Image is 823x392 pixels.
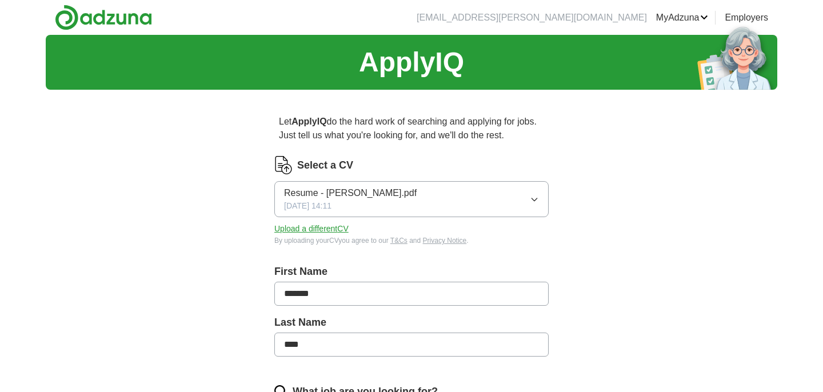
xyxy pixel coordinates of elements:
[274,315,549,330] label: Last Name
[284,200,331,212] span: [DATE] 14:11
[359,42,464,83] h1: ApplyIQ
[274,110,549,147] p: Let do the hard work of searching and applying for jobs. Just tell us what you're looking for, an...
[390,237,407,245] a: T&Cs
[274,181,549,217] button: Resume - [PERSON_NAME].pdf[DATE] 14:11
[274,235,549,246] div: By uploading your CV you agree to our and .
[274,264,549,279] label: First Name
[656,11,709,25] a: MyAdzuna
[274,156,293,174] img: CV Icon
[423,237,467,245] a: Privacy Notice
[417,11,647,25] li: [EMAIL_ADDRESS][PERSON_NAME][DOMAIN_NAME]
[284,186,417,200] span: Resume - [PERSON_NAME].pdf
[297,158,353,173] label: Select a CV
[55,5,152,30] img: Adzuna logo
[725,11,768,25] a: Employers
[291,117,326,126] strong: ApplyIQ
[274,223,349,235] button: Upload a differentCV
